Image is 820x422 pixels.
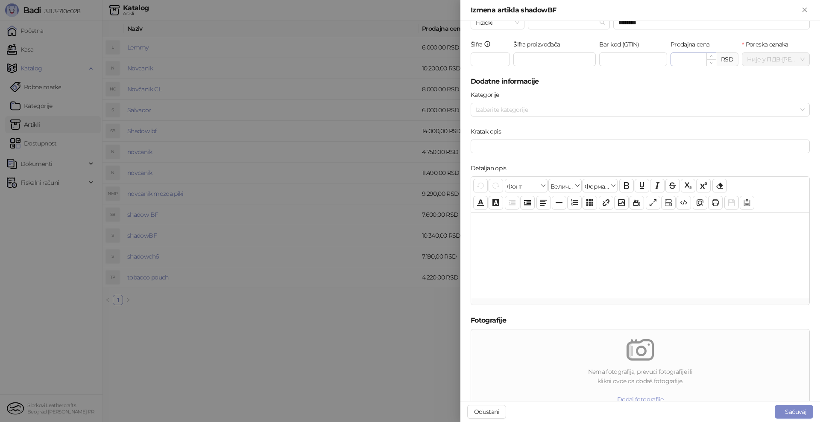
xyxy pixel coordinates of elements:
button: Табела [583,196,597,210]
label: Poreska oznaka [742,40,794,49]
div: Nema fotografija, prevuci fotografije ili klikni ovde da dodaš fotografije. [588,367,693,386]
button: Видео [630,196,644,210]
span: Fizički [476,16,519,29]
input: Naziv [613,16,810,29]
label: Šifra proizvođača [513,40,565,49]
input: Kratak opis [471,140,810,153]
button: Извлачење [505,196,519,210]
button: Уклони формат [712,179,727,192]
button: Величина [548,179,582,192]
button: Подебљано [619,179,634,192]
button: Zatvori [799,5,810,15]
input: Bar kod (GTIN) [599,52,667,66]
label: Prodajna cena [671,40,715,49]
div: Izmena artikla shadowBF [471,5,799,15]
button: Фонт [505,179,548,192]
button: Хоризонтална линија [552,196,566,210]
img: empty [627,336,654,364]
button: Подвучено [635,179,649,192]
button: Веза [599,196,613,210]
button: Боја текста [473,196,488,210]
button: Сачувај [724,196,739,210]
h5: Dodatne informacije [471,76,810,87]
span: up [710,55,713,58]
input: Šifra proizvođača [513,52,596,66]
button: Боја позадине [489,196,503,210]
button: Шаблон [740,196,754,210]
span: Није у ПДВ - [PERSON_NAME] ( 0,00 %) [747,53,805,66]
span: Increase Value [706,53,716,59]
button: Понови [489,179,503,192]
button: Увлачење [520,196,535,210]
button: Индексирано [681,179,695,192]
label: Šifra [471,40,496,49]
button: Odustani [467,405,506,419]
label: Detaljan opis [471,163,512,173]
button: Листа [567,196,582,210]
button: Формати [583,179,618,192]
div: RSD [716,52,738,66]
h5: Fotografije [471,315,810,326]
button: Приказ преко целог екрана [646,196,660,210]
button: Штампај [708,196,723,210]
span: emptyNema fotografija, prevuci fotografije iliklikni ovde da dodaš fotografije.Dodaj fotografije [581,329,700,413]
button: Приказ кода [676,196,691,210]
button: Поврати [473,179,488,192]
input: Robna marka [533,16,597,29]
button: Експонент [696,179,711,192]
label: Bar kod (GTIN) [599,40,644,49]
label: Kratak opis [471,127,506,136]
button: Прецртано [665,179,680,192]
span: Decrease Value [706,59,716,66]
label: Kategorije [471,90,504,99]
button: Поравнање [536,196,551,210]
button: Преглед [693,196,707,210]
button: Слика [614,196,629,210]
button: Прикажи блокове [661,196,676,210]
button: Sačuvaj [775,405,813,419]
button: Dodaj fotografije [610,393,670,406]
span: down [710,61,713,64]
button: Искошено [650,179,665,192]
